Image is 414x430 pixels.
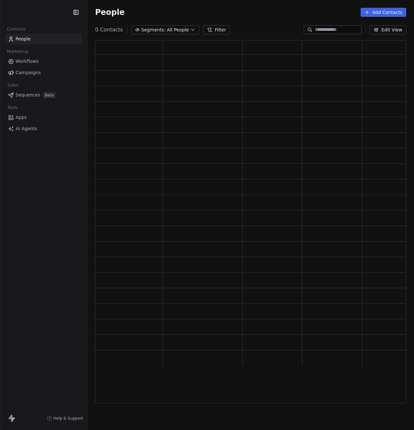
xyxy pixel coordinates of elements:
[43,92,56,98] span: Beta
[203,25,230,34] button: Filter
[141,27,166,33] span: Segments:
[5,90,82,100] a: SequencesBeta
[167,27,189,33] span: All People
[4,47,31,56] span: Marketing
[361,8,406,17] button: Add Contacts
[95,7,125,17] span: People
[5,67,82,78] a: Campaigns
[53,416,83,421] span: Help & Support
[5,34,82,44] a: People
[16,114,27,121] span: Apps
[47,416,83,421] a: Help & Support
[95,26,123,34] span: 0 Contacts
[16,36,31,42] span: People
[16,125,37,132] span: AI Agents
[16,58,39,65] span: Workflows
[5,80,21,90] span: Sales
[16,92,40,98] span: Sequences
[370,25,406,34] button: Edit View
[5,112,82,123] a: Apps
[5,56,82,67] a: Workflows
[16,69,41,76] span: Campaigns
[4,24,28,34] span: Contacts
[5,123,82,134] a: AI Agents
[5,103,20,112] span: Tools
